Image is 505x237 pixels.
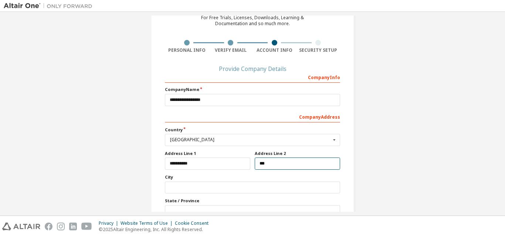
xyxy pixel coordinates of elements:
[296,47,340,53] div: Security Setup
[165,67,340,71] div: Provide Company Details
[4,2,96,10] img: Altair One
[165,71,340,83] div: Company Info
[69,223,77,230] img: linkedin.svg
[201,15,304,27] div: For Free Trials, Licenses, Downloads, Learning & Documentation and so much more.
[2,223,40,230] img: altair_logo.svg
[165,174,340,180] label: City
[81,223,92,230] img: youtube.svg
[165,150,250,156] label: Address Line 1
[253,47,296,53] div: Account Info
[99,220,121,226] div: Privacy
[165,87,340,92] label: Company Name
[165,111,340,122] div: Company Address
[121,220,175,226] div: Website Terms of Use
[170,138,331,142] div: [GEOGRAPHIC_DATA]
[165,198,340,204] label: State / Province
[255,150,340,156] label: Address Line 2
[175,220,213,226] div: Cookie Consent
[57,223,65,230] img: instagram.svg
[99,226,213,233] p: © 2025 Altair Engineering, Inc. All Rights Reserved.
[165,127,340,133] label: Country
[209,47,253,53] div: Verify Email
[165,47,209,53] div: Personal Info
[45,223,52,230] img: facebook.svg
